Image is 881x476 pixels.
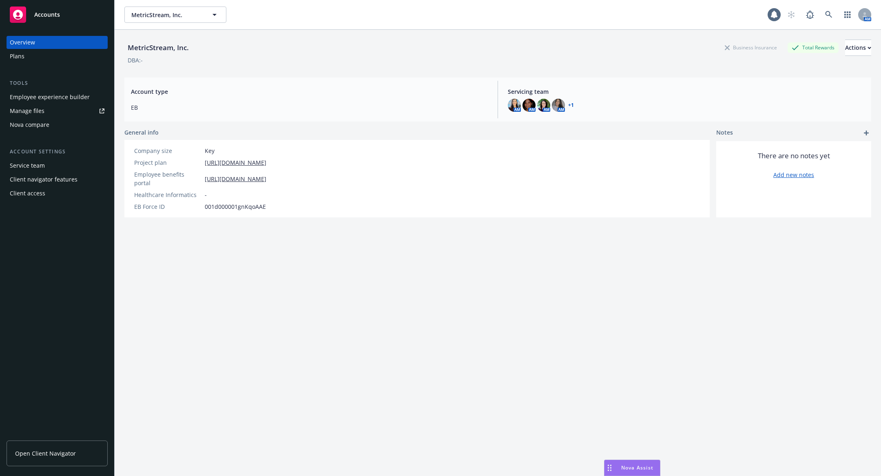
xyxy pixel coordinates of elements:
div: Actions [845,40,871,55]
div: Manage files [10,104,44,117]
img: photo [537,99,550,112]
span: Key [205,146,215,155]
img: photo [552,99,565,112]
div: Business Insurance [721,42,781,53]
a: add [861,128,871,138]
div: EB Force ID [134,202,201,211]
a: Service team [7,159,108,172]
div: Drag to move [604,460,615,476]
a: Manage files [7,104,108,117]
a: Switch app [839,7,856,23]
div: Service team [10,159,45,172]
span: Open Client Navigator [15,449,76,458]
a: Client access [7,187,108,200]
div: Total Rewards [788,42,839,53]
div: Employee benefits portal [134,170,201,187]
div: DBA: - [128,56,143,64]
div: Company size [134,146,201,155]
div: Project plan [134,158,201,167]
span: Nova Assist [621,464,653,471]
div: Employee experience builder [10,91,90,104]
a: [URL][DOMAIN_NAME] [205,175,266,183]
img: photo [522,99,536,112]
button: Actions [845,40,871,56]
a: Overview [7,36,108,49]
span: General info [124,128,159,137]
a: [URL][DOMAIN_NAME] [205,158,266,167]
a: Plans [7,50,108,63]
div: MetricStream, Inc. [124,42,192,53]
span: Notes [716,128,733,138]
a: Add new notes [773,170,814,179]
a: Report a Bug [802,7,818,23]
a: Client navigator features [7,173,108,186]
div: Plans [10,50,24,63]
div: Client access [10,187,45,200]
span: Account type [131,87,488,96]
div: Overview [10,36,35,49]
a: +1 [568,103,574,108]
span: MetricStream, Inc. [131,11,202,19]
div: Client navigator features [10,173,77,186]
div: Nova compare [10,118,49,131]
div: Healthcare Informatics [134,190,201,199]
a: Start snowing [783,7,799,23]
div: Account settings [7,148,108,156]
span: Servicing team [508,87,865,96]
span: Accounts [34,11,60,18]
a: Employee experience builder [7,91,108,104]
div: Tools [7,79,108,87]
span: There are no notes yet [758,151,830,161]
a: Accounts [7,3,108,26]
img: photo [508,99,521,112]
span: - [205,190,207,199]
a: Nova compare [7,118,108,131]
span: 001d000001gnKqoAAE [205,202,266,211]
span: EB [131,103,488,112]
a: Search [821,7,837,23]
button: Nova Assist [604,460,660,476]
button: MetricStream, Inc. [124,7,226,23]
